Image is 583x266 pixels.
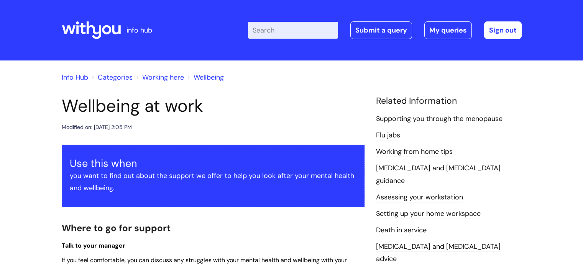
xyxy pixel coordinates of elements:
a: [MEDICAL_DATA] and [MEDICAL_DATA] advice [376,242,501,264]
a: Wellbeing [194,73,224,82]
a: Flu jabs [376,131,400,140]
div: | - [248,21,522,39]
a: Death in service [376,225,427,235]
a: [MEDICAL_DATA] and [MEDICAL_DATA] guidance [376,163,501,186]
h4: Related Information [376,96,522,106]
a: Assessing your workstation [376,193,463,202]
li: Wellbeing [186,71,224,83]
p: info hub [126,24,152,36]
a: Categories [98,73,133,82]
a: Working from home tips [376,147,453,157]
div: Modified on: [DATE] 2:05 PM [62,122,132,132]
a: My queries [424,21,472,39]
a: Sign out [484,21,522,39]
input: Search [248,22,338,39]
h1: Wellbeing at work [62,96,365,116]
li: Working here [135,71,184,83]
a: Working here [142,73,184,82]
a: Info Hub [62,73,88,82]
span: Talk to your manager [62,242,125,250]
li: Solution home [90,71,133,83]
p: you want to find out about the support we offer to help you look after your mental health and wel... [70,170,356,194]
span: Where to go for support [62,222,171,234]
h3: Use this when [70,157,356,170]
a: Setting up your home workspace [376,209,481,219]
a: Supporting you through the menopause [376,114,503,124]
a: Submit a query [350,21,412,39]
